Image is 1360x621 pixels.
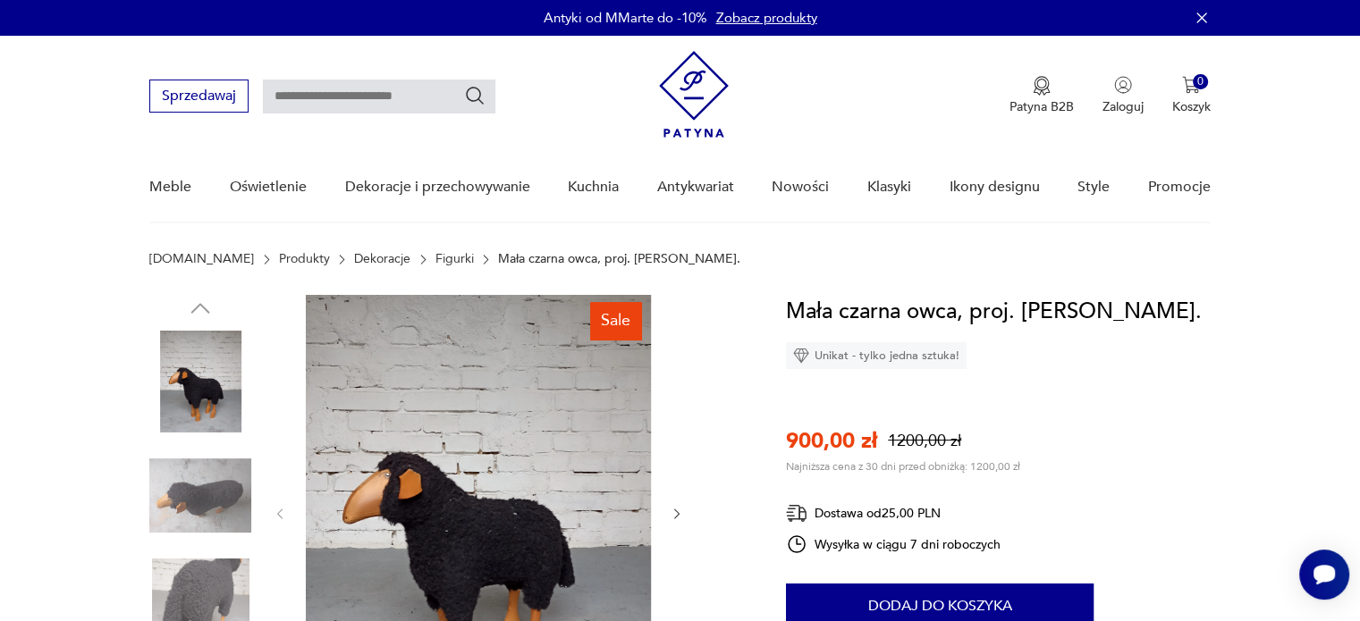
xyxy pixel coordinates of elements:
h1: Mała czarna owca, proj. [PERSON_NAME]. [786,295,1202,329]
a: Produkty [279,252,330,266]
p: Patyna B2B [1009,98,1074,115]
a: Promocje [1148,153,1211,222]
a: Kuchnia [568,153,619,222]
div: Dostawa od 25,00 PLN [786,502,1001,524]
button: Zaloguj [1102,76,1144,115]
img: Patyna - sklep z meblami i dekoracjami vintage [659,51,729,138]
img: Zdjęcie produktu Mała czarna owca, proj. Hanns Petter Krafft. [149,445,251,547]
a: Antykwariat [657,153,734,222]
p: Mała czarna owca, proj. [PERSON_NAME]. [498,252,740,266]
p: Antyki od MMarte do -10% [544,9,707,27]
a: Style [1077,153,1110,222]
a: Dekoracje [354,252,410,266]
p: Koszyk [1172,98,1211,115]
a: Figurki [435,252,474,266]
img: Ikona diamentu [793,348,809,364]
p: 900,00 zł [786,426,877,456]
a: Oświetlenie [230,153,307,222]
a: Sprzedawaj [149,91,249,104]
img: Ikona medalu [1033,76,1051,96]
img: Ikonka użytkownika [1114,76,1132,94]
img: Ikona dostawy [786,502,807,524]
img: Ikona koszyka [1182,76,1200,94]
button: Patyna B2B [1009,76,1074,115]
div: Wysyłka w ciągu 7 dni roboczych [786,533,1001,555]
p: Najniższa cena z 30 dni przed obniżką: 1200,00 zł [786,459,1020,474]
div: 0 [1193,74,1208,89]
img: Zdjęcie produktu Mała czarna owca, proj. Hanns Petter Krafft. [149,331,251,432]
a: Ikona medaluPatyna B2B [1009,76,1074,115]
button: Szukaj [464,85,486,106]
div: Sale [590,302,641,340]
a: Zobacz produkty [716,9,817,27]
div: Unikat - tylko jedna sztuka! [786,342,967,369]
p: Zaloguj [1102,98,1144,115]
iframe: Smartsupp widget button [1299,550,1349,600]
p: 1200,00 zł [888,430,961,452]
a: [DOMAIN_NAME] [149,252,254,266]
a: Klasyki [867,153,911,222]
button: 0Koszyk [1172,76,1211,115]
a: Meble [149,153,191,222]
a: Dekoracje i przechowywanie [344,153,529,222]
a: Nowości [772,153,829,222]
a: Ikony designu [949,153,1039,222]
button: Sprzedawaj [149,80,249,113]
